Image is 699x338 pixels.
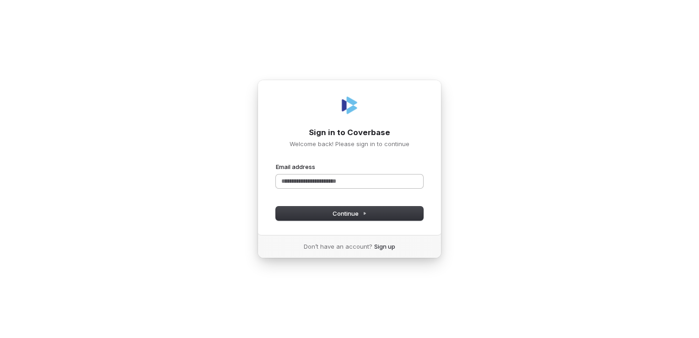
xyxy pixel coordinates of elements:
a: Sign up [374,242,395,251]
span: Don’t have an account? [304,242,372,251]
img: Coverbase [339,94,360,116]
p: Welcome back! Please sign in to continue [276,140,423,148]
span: Continue [333,209,367,218]
h1: Sign in to Coverbase [276,127,423,138]
button: Continue [276,207,423,220]
label: Email address [276,163,315,171]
